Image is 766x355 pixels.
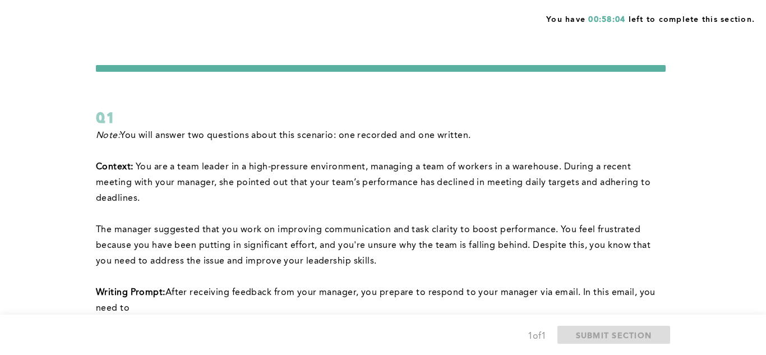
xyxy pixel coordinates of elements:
span: You are a team leader in a high-pressure environment, managing a team of workers in a warehouse. ... [96,163,653,203]
em: Note: [96,131,120,140]
span: The manager suggested that you work on improving communication and task clarity to boost performa... [96,225,653,266]
strong: Writing Prompt [96,288,163,297]
button: SUBMIT SECTION [557,326,671,344]
span: 00:58:04 [588,16,625,24]
p: You will answer two questions about this scenario: one recorded and one written. [96,128,666,144]
span: After receiving feedback from your manager, you prepare to respond to your manager via email. In ... [96,288,658,313]
div: 1 of 1 [528,329,546,344]
span: SUBMIT SECTION [576,330,652,340]
strong: : [163,288,165,297]
strong: Context: [96,163,136,172]
span: You have left to complete this section. [546,11,755,25]
div: Q1 [96,108,666,128]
